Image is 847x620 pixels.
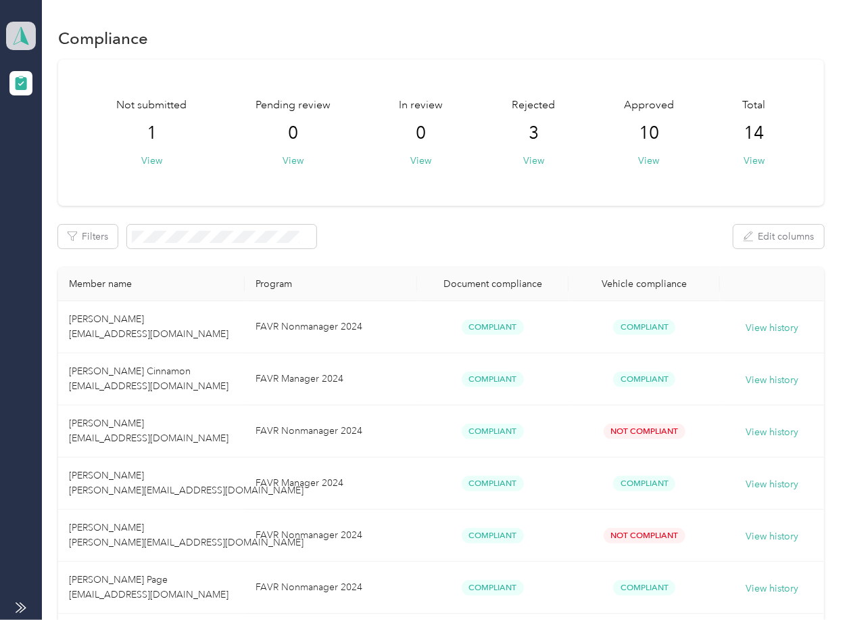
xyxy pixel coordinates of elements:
[744,123,765,144] span: 14
[746,477,798,492] button: View history
[69,366,228,392] span: [PERSON_NAME] Cinnamon [EMAIL_ADDRESS][DOMAIN_NAME]
[733,225,824,248] button: Edit columns
[579,278,709,290] div: Vehicle compliance
[58,267,244,301] th: Member name
[69,574,228,600] span: [PERSON_NAME] Page [EMAIL_ADDRESS][DOMAIN_NAME]
[245,562,417,614] td: FAVR Nonmanager 2024
[462,424,524,439] span: Compliant
[245,510,417,562] td: FAVR Nonmanager 2024
[462,476,524,491] span: Compliant
[771,544,847,620] iframe: Everlance-gr Chat Button Frame
[58,225,118,248] button: Filters
[69,313,228,340] span: [PERSON_NAME] [EMAIL_ADDRESS][DOMAIN_NAME]
[529,123,539,144] span: 3
[288,123,298,144] span: 0
[116,97,187,114] span: Not submitted
[523,154,544,168] button: View
[69,522,304,548] span: [PERSON_NAME] [PERSON_NAME][EMAIL_ADDRESS][DOMAIN_NAME]
[245,353,417,405] td: FAVR Manager 2024
[746,529,798,544] button: View history
[613,476,675,491] span: Compliant
[69,418,228,444] span: [PERSON_NAME] [EMAIL_ADDRESS][DOMAIN_NAME]
[69,470,304,496] span: [PERSON_NAME] [PERSON_NAME][EMAIL_ADDRESS][DOMAIN_NAME]
[613,372,675,387] span: Compliant
[639,123,659,144] span: 10
[746,321,798,336] button: View history
[283,154,304,168] button: View
[245,458,417,510] td: FAVR Manager 2024
[743,97,766,114] span: Total
[428,278,558,290] div: Document compliance
[411,154,432,168] button: View
[416,123,427,144] span: 0
[462,528,524,544] span: Compliant
[613,580,675,596] span: Compliant
[245,301,417,353] td: FAVR Nonmanager 2024
[613,319,675,335] span: Compliant
[512,97,555,114] span: Rejected
[462,372,524,387] span: Compliant
[400,97,443,114] span: In review
[245,405,417,458] td: FAVR Nonmanager 2024
[604,424,685,439] span: Not Compliant
[462,319,524,335] span: Compliant
[58,31,148,45] h1: Compliance
[462,580,524,596] span: Compliant
[245,267,417,301] th: Program
[141,154,162,168] button: View
[746,581,798,596] button: View history
[604,528,685,544] span: Not Compliant
[746,373,798,388] button: View history
[638,154,659,168] button: View
[256,97,331,114] span: Pending review
[624,97,674,114] span: Approved
[147,123,157,144] span: 1
[746,425,798,440] button: View history
[744,154,765,168] button: View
